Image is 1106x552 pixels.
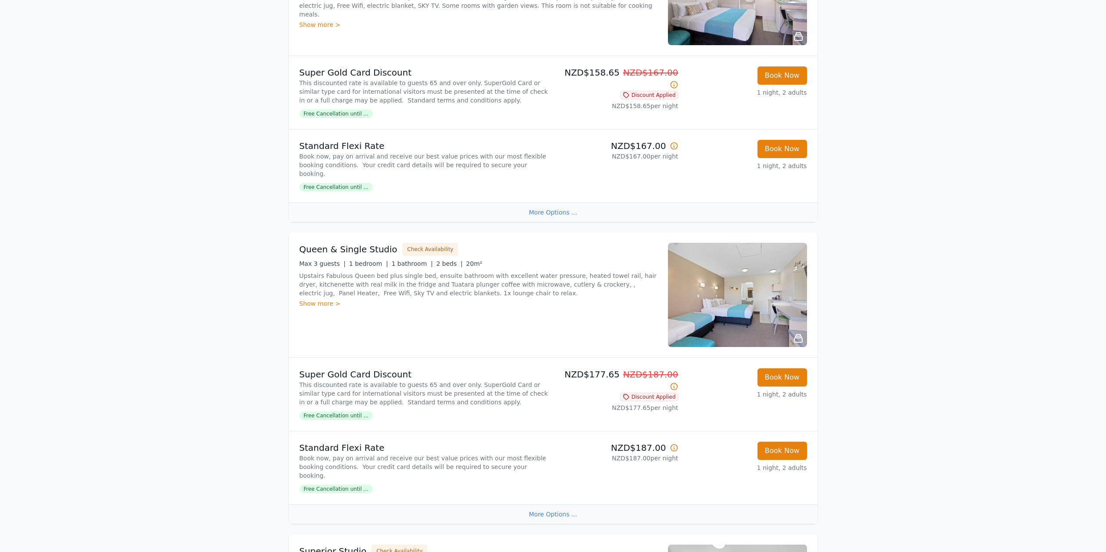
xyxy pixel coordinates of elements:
span: Free Cancellation until ... [299,109,373,118]
p: NZD$167.00 per night [557,152,678,161]
button: Check Availability [402,243,458,256]
p: NZD$187.00 [557,442,678,454]
button: Book Now [757,442,807,460]
span: Discount Applied [620,91,678,99]
p: Book now, pay on arrival and receive our best value prices with our most flexible booking conditi... [299,454,550,480]
span: 1 bathroom | [392,260,433,267]
p: NZD$167.00 [557,140,678,152]
p: Super Gold Card Discount [299,66,550,79]
p: 1 night, 2 adults [685,162,807,170]
p: This discounted rate is available to guests 65 and over only. SuperGold Card or similar type card... [299,79,550,105]
span: NZD$187.00 [623,369,678,380]
span: NZD$167.00 [623,67,678,78]
p: NZD$158.65 per night [557,102,678,110]
span: 1 bedroom | [349,260,388,267]
p: Upstairs Fabulous Queen bed plus single bed, ensuite bathroom with excellent water pressure, heat... [299,271,658,297]
button: Book Now [757,140,807,158]
button: Book Now [757,66,807,85]
p: Standard Flexi Rate [299,140,550,152]
span: Free Cancellation until ... [299,183,373,192]
p: NZD$187.00 per night [557,454,678,463]
span: Free Cancellation until ... [299,485,373,493]
p: NZD$158.65 [557,66,678,91]
p: 1 night, 2 adults [685,390,807,399]
p: 1 night, 2 adults [685,88,807,97]
p: NZD$177.65 per night [557,403,678,412]
span: 2 beds | [436,260,463,267]
div: More Options ... [289,202,817,222]
button: Book Now [757,368,807,387]
p: Super Gold Card Discount [299,368,550,380]
p: Book now, pay on arrival and receive our best value prices with our most flexible booking conditi... [299,152,550,178]
div: Show more > [299,299,658,308]
p: Standard Flexi Rate [299,442,550,454]
p: NZD$177.65 [557,368,678,393]
span: Discount Applied [620,393,678,401]
h3: Queen & Single Studio [299,243,398,255]
span: Free Cancellation until ... [299,411,373,420]
div: More Options ... [289,504,817,524]
p: 1 night, 2 adults [685,463,807,472]
span: Max 3 guests | [299,260,346,267]
p: This discounted rate is available to guests 65 and over only. SuperGold Card or similar type card... [299,380,550,407]
span: 20m² [466,260,482,267]
div: Show more > [299,20,658,29]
